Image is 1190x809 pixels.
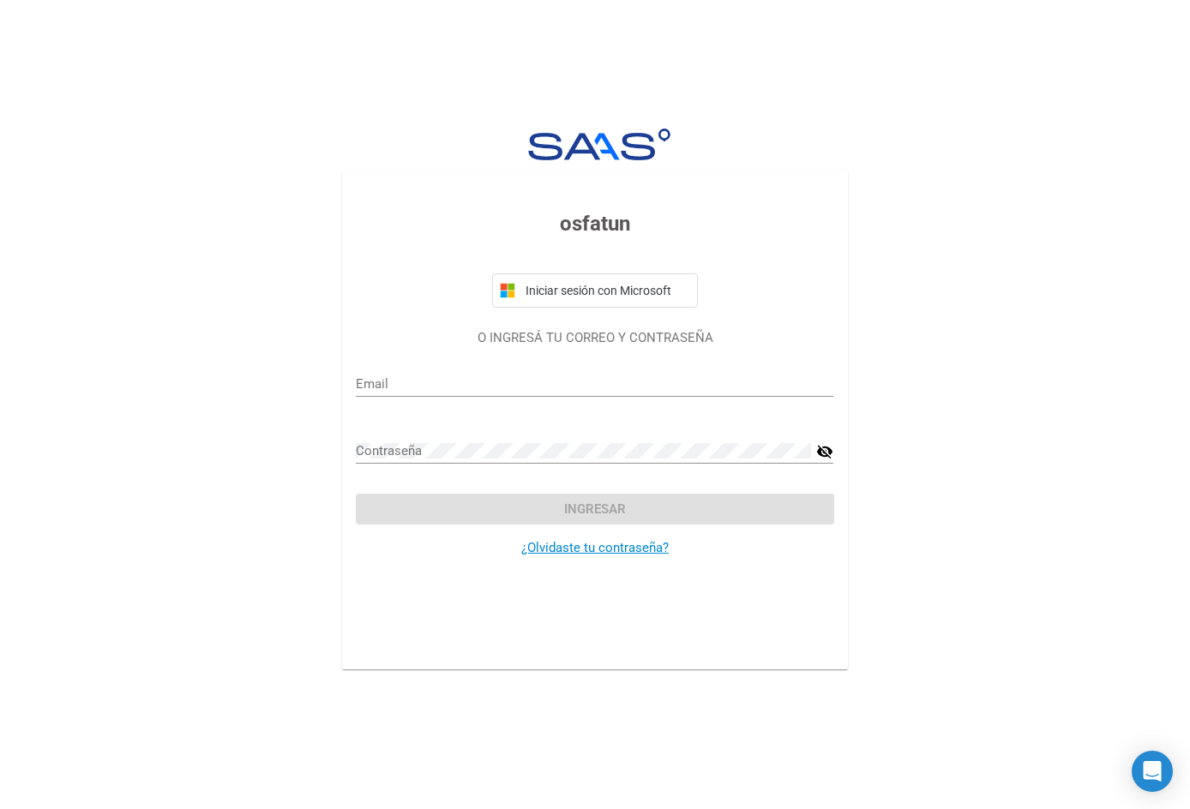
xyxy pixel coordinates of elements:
[356,208,833,239] h3: osfatun
[816,441,833,462] mat-icon: visibility_off
[564,501,626,517] span: Ingresar
[356,328,833,348] p: O INGRESÁ TU CORREO Y CONTRASEÑA
[492,273,698,308] button: Iniciar sesión con Microsoft
[521,540,669,555] a: ¿Olvidaste tu contraseña?
[522,284,690,297] span: Iniciar sesión con Microsoft
[356,494,833,524] button: Ingresar
[1132,751,1173,792] div: Open Intercom Messenger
